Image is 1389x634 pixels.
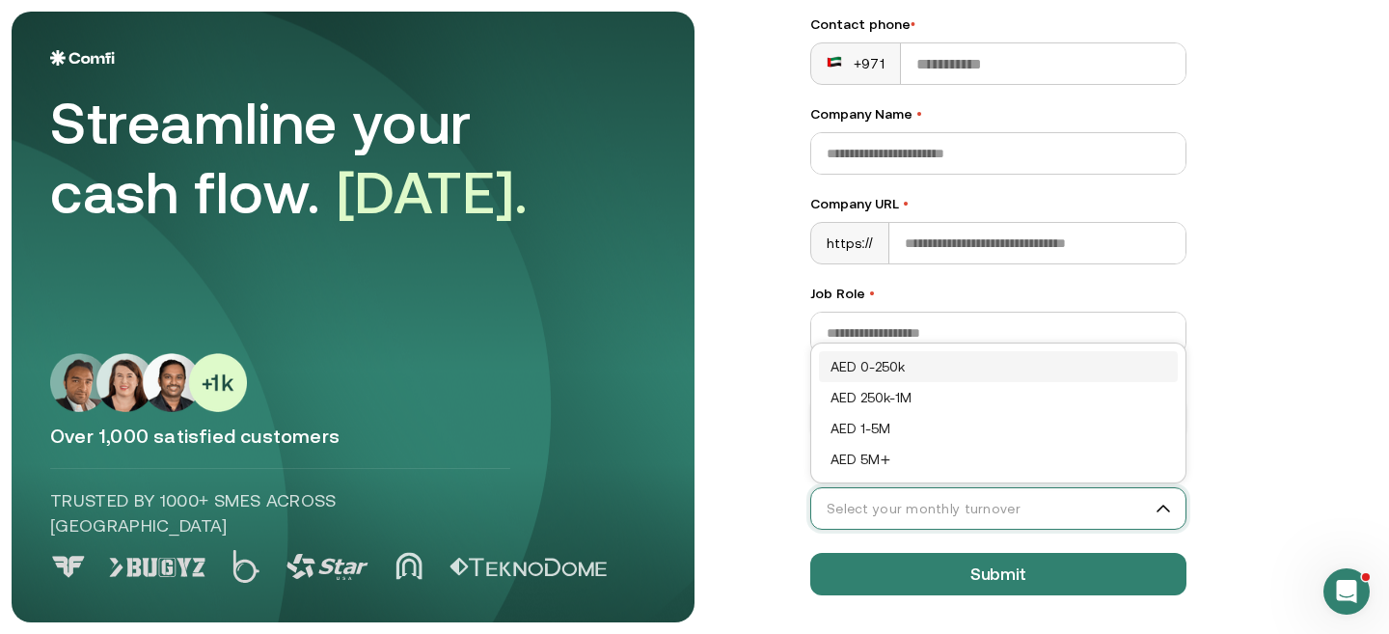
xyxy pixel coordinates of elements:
div: Contact phone [810,14,1186,35]
p: Trusted by 1000+ SMEs across [GEOGRAPHIC_DATA] [50,488,510,538]
span: • [911,16,915,32]
div: +971 [827,54,885,73]
img: Logo [50,50,115,66]
div: AED 1-5M [819,413,1178,444]
div: https:// [811,223,889,263]
img: Logo 5 [449,558,607,577]
p: Over 1,000 satisfied customers [50,424,656,449]
div: Streamline your cash flow. [50,89,590,228]
div: AED 5M+ [831,449,1166,470]
button: Submit [810,553,1186,595]
img: Logo 1 [109,558,205,577]
label: Company URL [810,194,1186,214]
div: AED 5M+ [819,444,1178,475]
label: Company Name [810,104,1186,124]
div: AED 1-5M [831,418,1166,439]
img: Logo 3 [286,554,368,580]
img: Logo 4 [395,552,422,580]
label: Job Role [810,284,1186,304]
span: [DATE]. [337,159,529,226]
img: Logo 2 [232,550,259,583]
div: AED 250k-1M [831,387,1166,408]
iframe: Intercom live chat [1323,568,1370,615]
div: AED 250k-1M [819,382,1178,413]
div: AED 0-250k [819,351,1178,382]
div: AED 0-250k [831,356,1166,377]
span: • [903,196,909,211]
span: • [916,106,922,122]
img: Logo 0 [50,556,87,578]
span: • [869,286,875,301]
